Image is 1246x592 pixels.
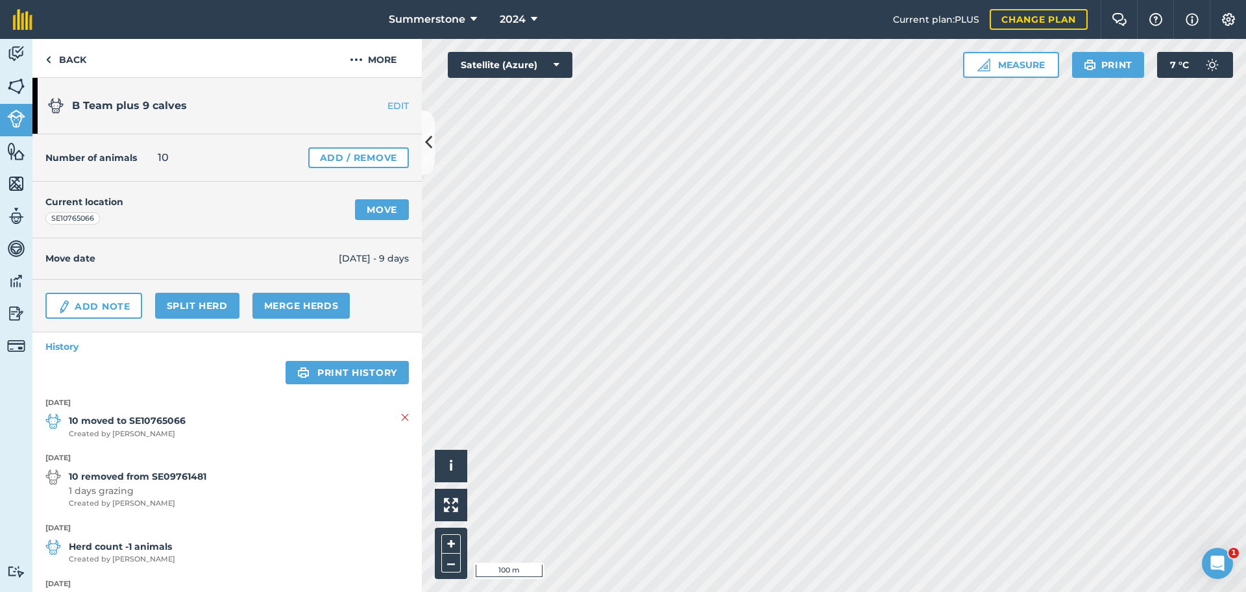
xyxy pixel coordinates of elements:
strong: [DATE] [45,523,409,534]
button: Satellite (Azure) [448,52,572,78]
button: i [435,450,467,482]
img: svg+xml;base64,PHN2ZyB4bWxucz0iaHR0cDovL3d3dy53My5vcmcvMjAwMC9zdmciIHdpZHRoPSI5IiBoZWlnaHQ9IjI0Ii... [45,52,51,68]
img: svg+xml;base64,PD94bWwgdmVyc2lvbj0iMS4wIiBlbmNvZGluZz0idXRmLTgiPz4KPCEtLSBHZW5lcmF0b3I6IEFkb2JlIE... [7,337,25,355]
strong: 10 moved to SE10765066 [69,413,186,428]
span: 1 [1228,548,1239,558]
strong: [DATE] [45,397,409,409]
button: Print [1072,52,1145,78]
span: B Team plus 9 calves [72,99,187,112]
h4: Current location [45,195,123,209]
img: Two speech bubbles overlapping with the left bubble in the forefront [1112,13,1127,26]
a: History [32,332,422,361]
a: Move [355,199,409,220]
img: svg+xml;base64,PHN2ZyB4bWxucz0iaHR0cDovL3d3dy53My5vcmcvMjAwMC9zdmciIHdpZHRoPSIxOSIgaGVpZ2h0PSIyNC... [297,365,310,380]
span: i [449,458,453,474]
img: svg+xml;base64,PD94bWwgdmVyc2lvbj0iMS4wIiBlbmNvZGluZz0idXRmLTgiPz4KPCEtLSBHZW5lcmF0b3I6IEFkb2JlIE... [7,239,25,258]
img: svg+xml;base64,PD94bWwgdmVyc2lvbj0iMS4wIiBlbmNvZGluZz0idXRmLTgiPz4KPCEtLSBHZW5lcmF0b3I6IEFkb2JlIE... [45,539,61,555]
img: svg+xml;base64,PD94bWwgdmVyc2lvbj0iMS4wIiBlbmNvZGluZz0idXRmLTgiPz4KPCEtLSBHZW5lcmF0b3I6IEFkb2JlIE... [57,299,71,315]
a: Print history [286,361,409,384]
span: 10 [158,150,169,166]
span: 7 ° C [1170,52,1189,78]
img: svg+xml;base64,PHN2ZyB4bWxucz0iaHR0cDovL3d3dy53My5vcmcvMjAwMC9zdmciIHdpZHRoPSI1NiIgaGVpZ2h0PSI2MC... [7,174,25,193]
button: More [324,39,422,77]
span: 2024 [500,12,526,27]
img: fieldmargin Logo [13,9,32,30]
button: – [441,554,461,573]
span: 1 days grazing [69,484,206,498]
img: svg+xml;base64,PHN2ZyB4bWxucz0iaHR0cDovL3d3dy53My5vcmcvMjAwMC9zdmciIHdpZHRoPSIyMCIgaGVpZ2h0PSIyNC... [350,52,363,68]
h4: Number of animals [45,151,137,165]
a: Split herd [155,293,239,319]
img: svg+xml;base64,PHN2ZyB4bWxucz0iaHR0cDovL3d3dy53My5vcmcvMjAwMC9zdmciIHdpZHRoPSI1NiIgaGVpZ2h0PSI2MC... [7,142,25,161]
button: + [441,534,461,554]
a: Merge Herds [252,293,350,319]
a: EDIT [340,99,422,112]
a: Add / Remove [308,147,409,168]
span: Created by [PERSON_NAME] [69,428,186,440]
img: svg+xml;base64,PD94bWwgdmVyc2lvbj0iMS4wIiBlbmNvZGluZz0idXRmLTgiPz4KPCEtLSBHZW5lcmF0b3I6IEFkb2JlIE... [7,110,25,128]
span: Current plan : PLUS [893,12,979,27]
img: svg+xml;base64,PD94bWwgdmVyc2lvbj0iMS4wIiBlbmNvZGluZz0idXRmLTgiPz4KPCEtLSBHZW5lcmF0b3I6IEFkb2JlIE... [45,413,61,429]
strong: [DATE] [45,452,409,464]
button: 7 °C [1157,52,1233,78]
strong: [DATE] [45,578,409,590]
div: SE10765066 [45,212,100,225]
img: svg+xml;base64,PD94bWwgdmVyc2lvbj0iMS4wIiBlbmNvZGluZz0idXRmLTgiPz4KPCEtLSBHZW5lcmF0b3I6IEFkb2JlIE... [45,469,61,485]
img: Four arrows, one pointing top left, one top right, one bottom right and the last bottom left [444,498,458,512]
strong: Herd count -1 animals [69,539,175,554]
a: Add Note [45,293,142,319]
span: Summerstone [389,12,465,27]
h4: Move date [45,251,339,265]
img: svg+xml;base64,PHN2ZyB4bWxucz0iaHR0cDovL3d3dy53My5vcmcvMjAwMC9zdmciIHdpZHRoPSI1NiIgaGVpZ2h0PSI2MC... [7,77,25,96]
img: svg+xml;base64,PD94bWwgdmVyc2lvbj0iMS4wIiBlbmNvZGluZz0idXRmLTgiPz4KPCEtLSBHZW5lcmF0b3I6IEFkb2JlIE... [7,565,25,578]
img: svg+xml;base64,PD94bWwgdmVyc2lvbj0iMS4wIiBlbmNvZGluZz0idXRmLTgiPz4KPCEtLSBHZW5lcmF0b3I6IEFkb2JlIE... [48,98,64,114]
a: Back [32,39,99,77]
img: A cog icon [1221,13,1236,26]
img: svg+xml;base64,PD94bWwgdmVyc2lvbj0iMS4wIiBlbmNvZGluZz0idXRmLTgiPz4KPCEtLSBHZW5lcmF0b3I6IEFkb2JlIE... [7,304,25,323]
strong: 10 removed from SE09761481 [69,469,206,484]
img: svg+xml;base64,PHN2ZyB4bWxucz0iaHR0cDovL3d3dy53My5vcmcvMjAwMC9zdmciIHdpZHRoPSIxOSIgaGVpZ2h0PSIyNC... [1084,57,1096,73]
img: Ruler icon [977,58,990,71]
img: svg+xml;base64,PD94bWwgdmVyc2lvbj0iMS4wIiBlbmNvZGluZz0idXRmLTgiPz4KPCEtLSBHZW5lcmF0b3I6IEFkb2JlIE... [1199,52,1225,78]
iframe: Intercom live chat [1202,548,1233,579]
span: Created by [PERSON_NAME] [69,498,206,510]
img: svg+xml;base64,PD94bWwgdmVyc2lvbj0iMS4wIiBlbmNvZGluZz0idXRmLTgiPz4KPCEtLSBHZW5lcmF0b3I6IEFkb2JlIE... [7,271,25,291]
img: svg+xml;base64,PHN2ZyB4bWxucz0iaHR0cDovL3d3dy53My5vcmcvMjAwMC9zdmciIHdpZHRoPSIxNyIgaGVpZ2h0PSIxNy... [1186,12,1199,27]
span: Created by [PERSON_NAME] [69,554,175,565]
img: A question mark icon [1148,13,1164,26]
a: Change plan [990,9,1088,30]
img: svg+xml;base64,PD94bWwgdmVyc2lvbj0iMS4wIiBlbmNvZGluZz0idXRmLTgiPz4KPCEtLSBHZW5lcmF0b3I6IEFkb2JlIE... [7,44,25,64]
img: svg+xml;base64,PHN2ZyB4bWxucz0iaHR0cDovL3d3dy53My5vcmcvMjAwMC9zdmciIHdpZHRoPSIyMiIgaGVpZ2h0PSIzMC... [401,410,409,425]
img: svg+xml;base64,PD94bWwgdmVyc2lvbj0iMS4wIiBlbmNvZGluZz0idXRmLTgiPz4KPCEtLSBHZW5lcmF0b3I6IEFkb2JlIE... [7,206,25,226]
span: [DATE] - 9 days [339,251,409,265]
button: Measure [963,52,1059,78]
